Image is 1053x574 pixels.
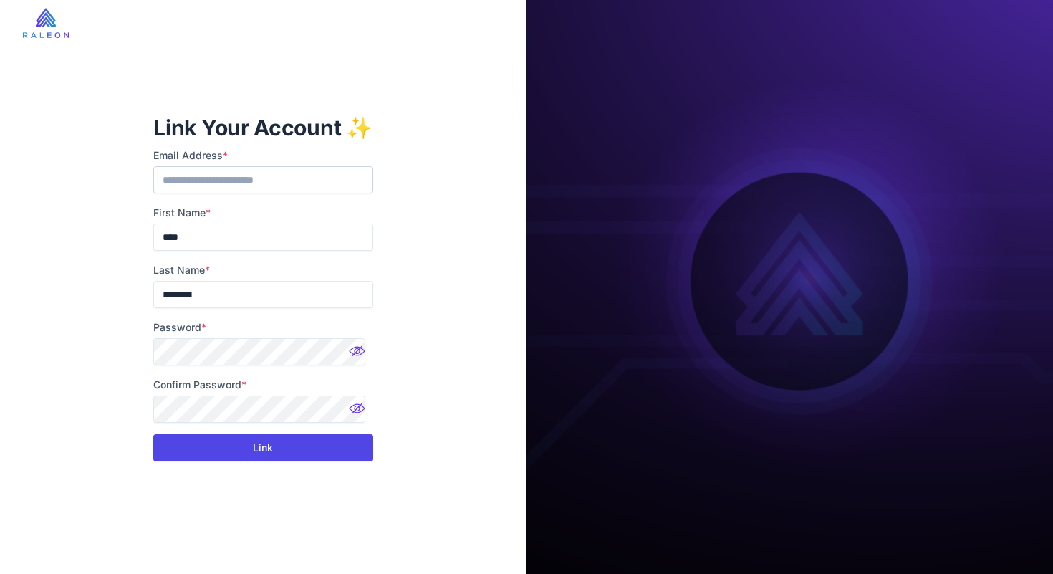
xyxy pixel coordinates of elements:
[153,377,372,393] label: Confirm Password
[345,398,373,427] img: Password hidden
[23,8,69,38] img: raleon-logo-whitebg.9aac0268.jpg
[153,262,372,278] label: Last Name
[153,205,372,221] label: First Name
[153,148,372,163] label: Email Address
[153,113,372,142] h1: Link Your Account ✨
[153,434,372,461] button: Link
[345,341,373,370] img: Password hidden
[153,320,372,335] label: Password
